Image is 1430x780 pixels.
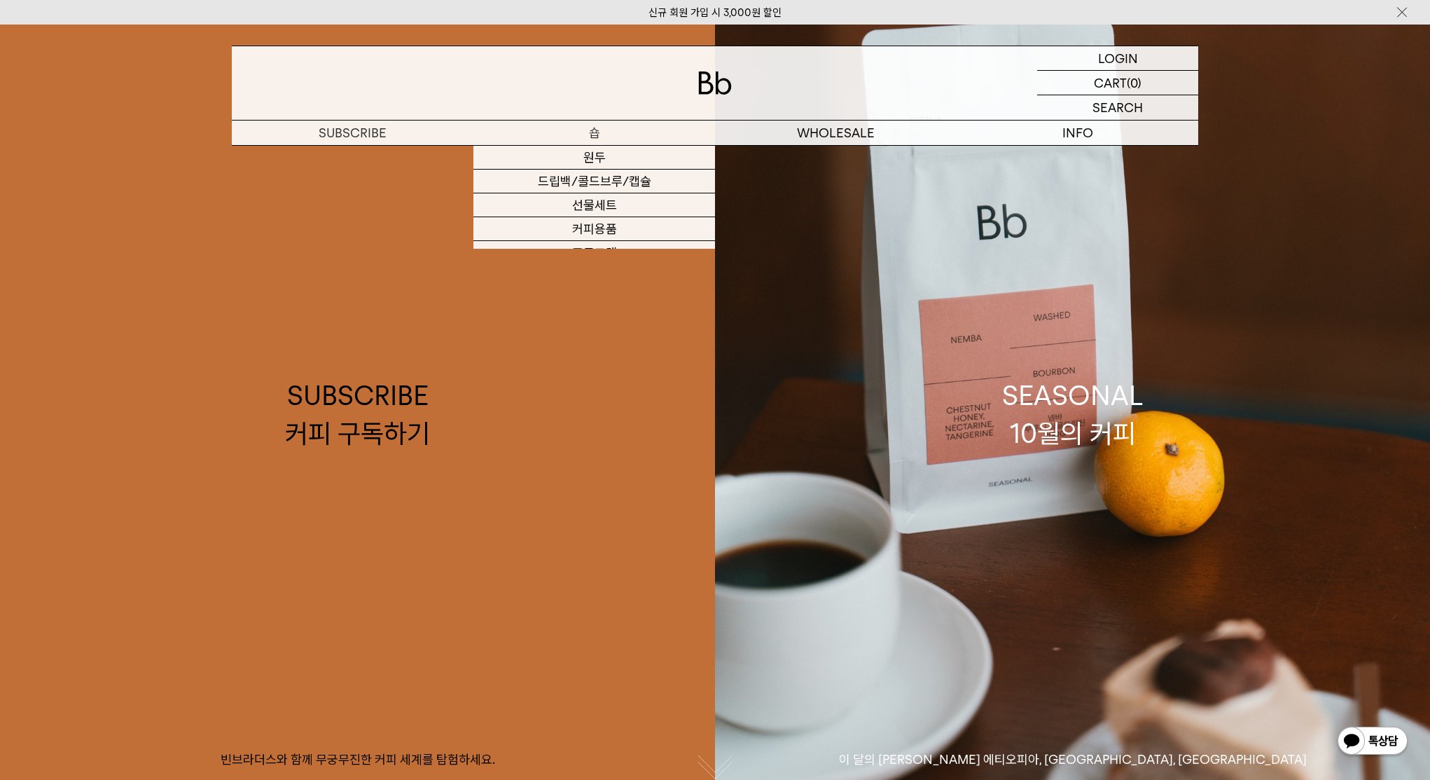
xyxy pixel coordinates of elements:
[473,217,715,241] a: 커피용품
[285,377,430,451] div: SUBSCRIBE 커피 구독하기
[473,241,715,265] a: 프로그램
[1336,725,1409,759] img: 카카오톡 채널 1:1 채팅 버튼
[1002,377,1144,451] div: SEASONAL 10월의 커피
[473,121,715,145] a: 숍
[1092,95,1143,120] p: SEARCH
[1094,71,1127,95] p: CART
[698,71,732,95] img: 로고
[715,751,1430,768] p: 이 달의 [PERSON_NAME] 에티오피아, [GEOGRAPHIC_DATA], [GEOGRAPHIC_DATA]
[715,121,957,145] p: WHOLESALE
[473,146,715,170] a: 원두
[1127,71,1141,95] p: (0)
[1037,46,1198,71] a: LOGIN
[473,170,715,193] a: 드립백/콜드브루/캡슐
[473,193,715,217] a: 선물세트
[1037,71,1198,95] a: CART (0)
[1098,46,1138,70] p: LOGIN
[648,6,782,19] a: 신규 회원 가입 시 3,000원 할인
[232,121,473,145] a: SUBSCRIBE
[957,121,1198,145] p: INFO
